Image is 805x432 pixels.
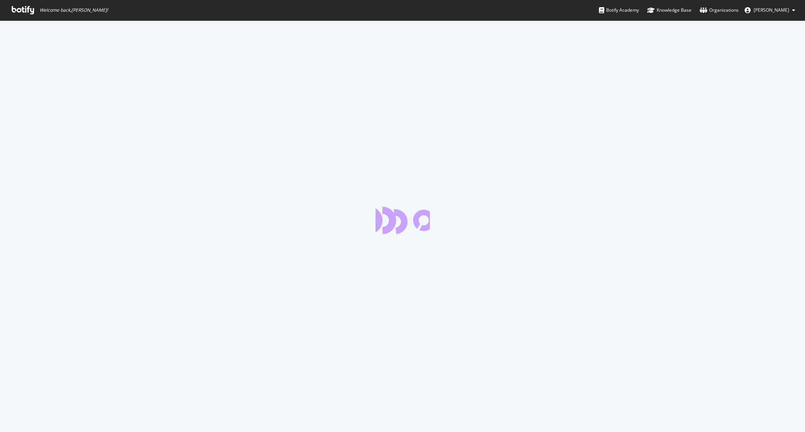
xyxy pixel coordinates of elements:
span: Jose Fausto Martinez [754,7,789,13]
div: Knowledge Base [647,6,691,14]
div: Organizations [700,6,739,14]
div: animation [376,207,430,234]
span: Welcome back, [PERSON_NAME] ! [40,7,108,13]
button: [PERSON_NAME] [739,4,801,16]
div: Botify Academy [599,6,639,14]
